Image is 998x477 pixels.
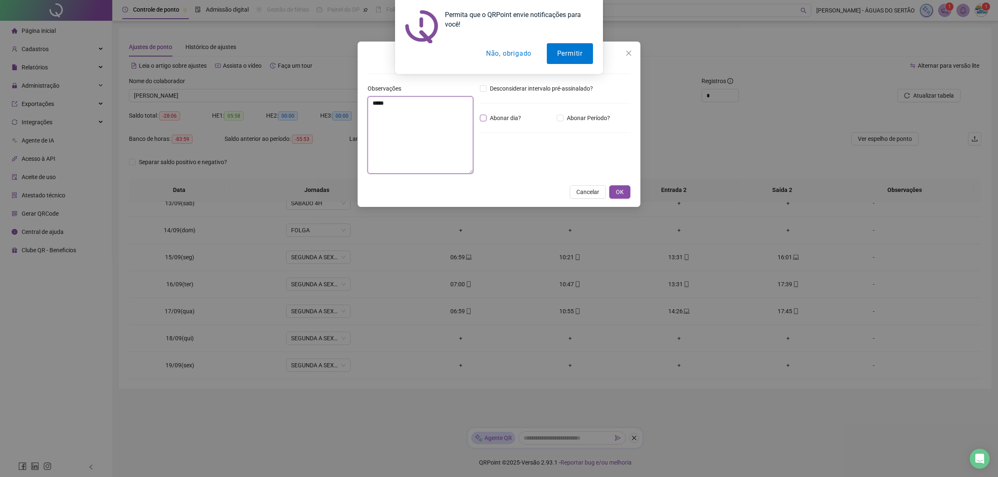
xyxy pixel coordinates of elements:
[476,43,542,64] button: Não, obrigado
[405,10,438,43] img: notification icon
[576,187,599,197] span: Cancelar
[547,43,593,64] button: Permitir
[616,187,624,197] span: OK
[368,84,407,93] label: Observações
[970,449,990,469] div: Open Intercom Messenger
[570,185,606,199] button: Cancelar
[438,10,593,29] div: Permita que o QRPoint envie notificações para você!
[487,84,596,93] span: Desconsiderar intervalo pré-assinalado?
[563,113,613,123] span: Abonar Período?
[487,113,524,123] span: Abonar dia?
[609,185,630,199] button: OK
